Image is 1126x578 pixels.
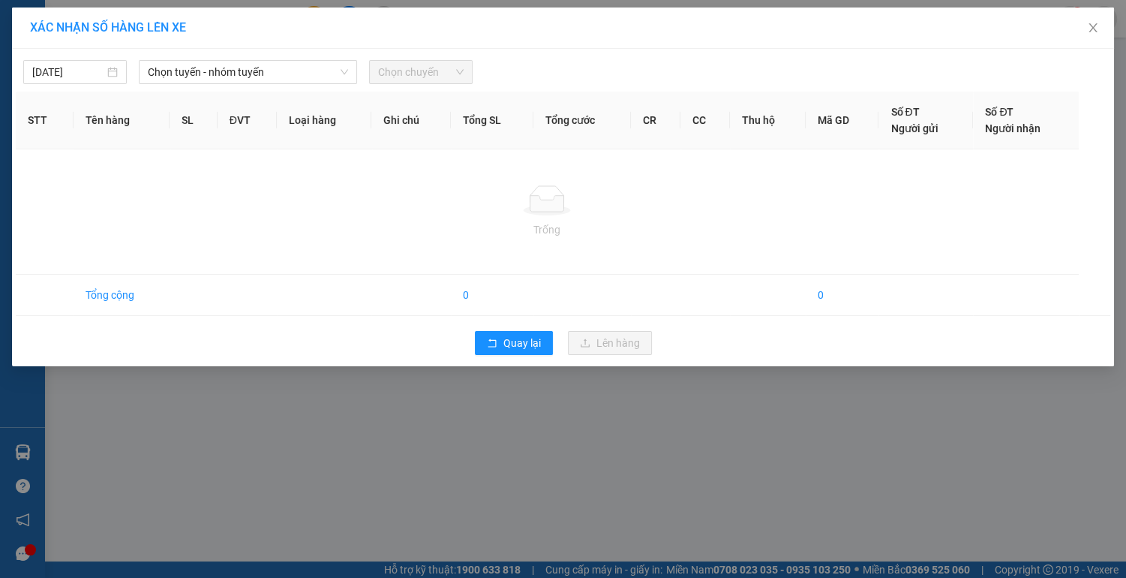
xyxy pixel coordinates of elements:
[218,92,278,149] th: ĐVT
[451,92,533,149] th: Tổng SL
[371,92,451,149] th: Ghi chú
[533,92,631,149] th: Tổng cước
[568,331,652,355] button: uploadLên hàng
[378,61,464,83] span: Chọn chuyến
[806,275,879,316] td: 0
[890,106,919,118] span: Số ĐT
[985,122,1040,134] span: Người nhận
[170,92,218,149] th: SL
[631,92,680,149] th: CR
[74,275,170,316] td: Tổng cộng
[487,338,497,350] span: rollback
[30,20,186,35] span: XÁC NHẬN SỐ HÀNG LÊN XE
[451,275,533,316] td: 0
[806,92,879,149] th: Mã GD
[148,61,348,83] span: Chọn tuyến - nhóm tuyến
[277,92,371,149] th: Loại hàng
[340,68,349,77] span: down
[475,331,553,355] button: rollbackQuay lại
[730,92,806,149] th: Thu hộ
[985,106,1013,118] span: Số ĐT
[74,92,170,149] th: Tên hàng
[503,335,541,351] span: Quay lại
[16,92,74,149] th: STT
[680,92,730,149] th: CC
[32,64,104,80] input: 15/10/2025
[890,122,938,134] span: Người gửi
[28,221,1067,238] div: Trống
[1072,8,1114,50] button: Close
[1087,22,1099,34] span: close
